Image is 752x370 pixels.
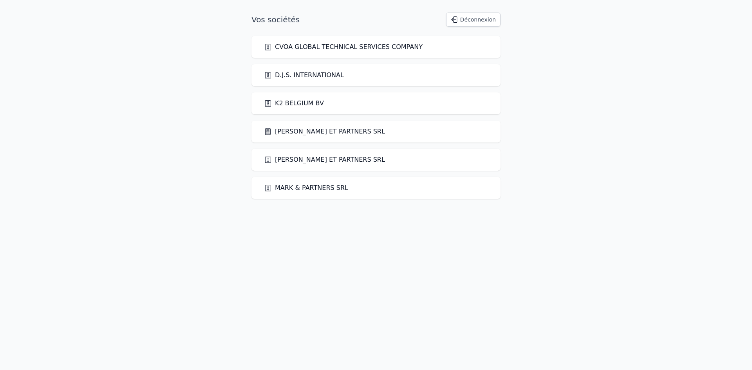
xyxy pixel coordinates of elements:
[264,70,344,80] a: D.J.S. INTERNATIONAL
[264,127,385,136] a: [PERSON_NAME] ET PARTNERS SRL
[264,183,348,193] a: MARK & PARTNERS SRL
[264,42,423,52] a: CVOA GLOBAL TECHNICAL SERVICES COMPANY
[251,14,300,25] h1: Vos sociétés
[446,13,501,27] button: Déconnexion
[264,155,385,164] a: [PERSON_NAME] ET PARTNERS SRL
[264,99,324,108] a: K2 BELGIUM BV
